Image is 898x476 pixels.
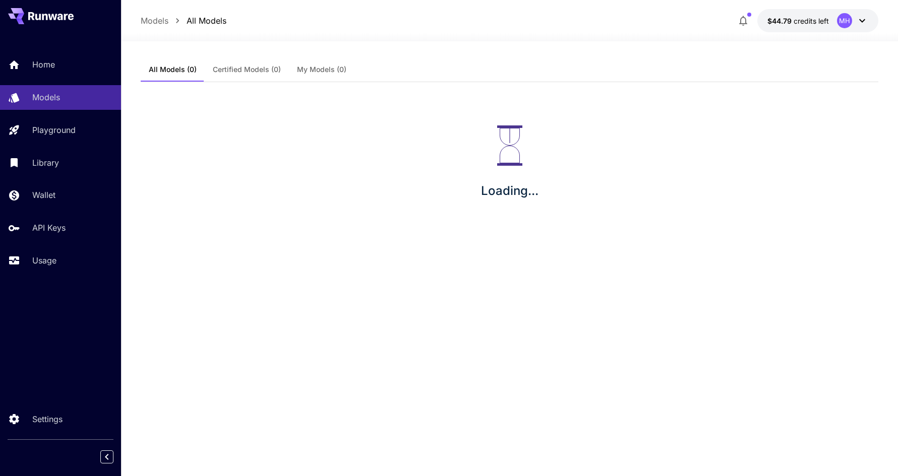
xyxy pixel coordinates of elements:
[32,58,55,71] p: Home
[32,157,59,169] p: Library
[108,448,121,466] div: Collapse sidebar
[149,65,197,74] span: All Models (0)
[767,17,794,25] span: $44.79
[100,450,113,463] button: Collapse sidebar
[32,124,76,136] p: Playground
[141,15,226,27] nav: breadcrumb
[481,182,538,200] p: Loading...
[32,254,56,266] p: Usage
[32,413,63,425] p: Settings
[141,15,168,27] a: Models
[767,16,829,26] div: $44.78774
[32,222,66,234] p: API Keys
[213,65,281,74] span: Certified Models (0)
[297,65,346,74] span: My Models (0)
[32,91,60,103] p: Models
[32,189,55,201] p: Wallet
[794,17,829,25] span: credits left
[837,13,852,28] div: MH
[757,9,878,32] button: $44.78774MH
[187,15,226,27] a: All Models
